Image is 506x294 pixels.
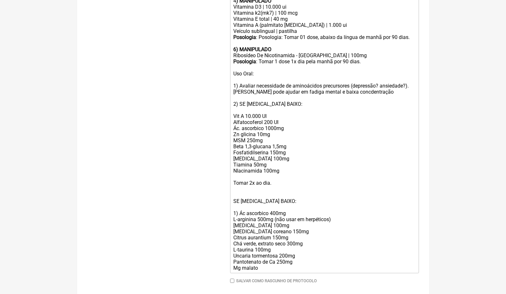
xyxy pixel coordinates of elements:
[233,4,415,10] div: Vitamina D3 | 10.000 ui
[233,34,415,46] div: : Posologia: Tomar 01 dose, abaixo da língua de manhã por 90 dias.
[233,10,415,16] div: Vitamina k2(mk7) | 100 mcg
[233,58,415,71] div: : Tomar 1 dose 1x dia pela manhã por 90 dias.
[233,22,415,34] div: Vitamina A (palmitato [MEDICAL_DATA]) | 1.000 ui Veículo sublingual | pastilha
[233,34,256,40] strong: Posologia
[233,16,415,22] div: Vitamina E total | 40 mg
[233,71,415,271] div: Uso Oral: 1) Avaliar necessidade de aminoácidos precursores (depressão? ansiedade?). [PERSON_NAME...
[233,46,271,52] strong: 6) MANIPULADO
[236,278,317,283] label: Salvar como rascunho de Protocolo
[233,52,415,58] div: Ribosídeo De Nicotinamida - [GEOGRAPHIC_DATA] | 100mg
[233,58,256,65] strong: Posologia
